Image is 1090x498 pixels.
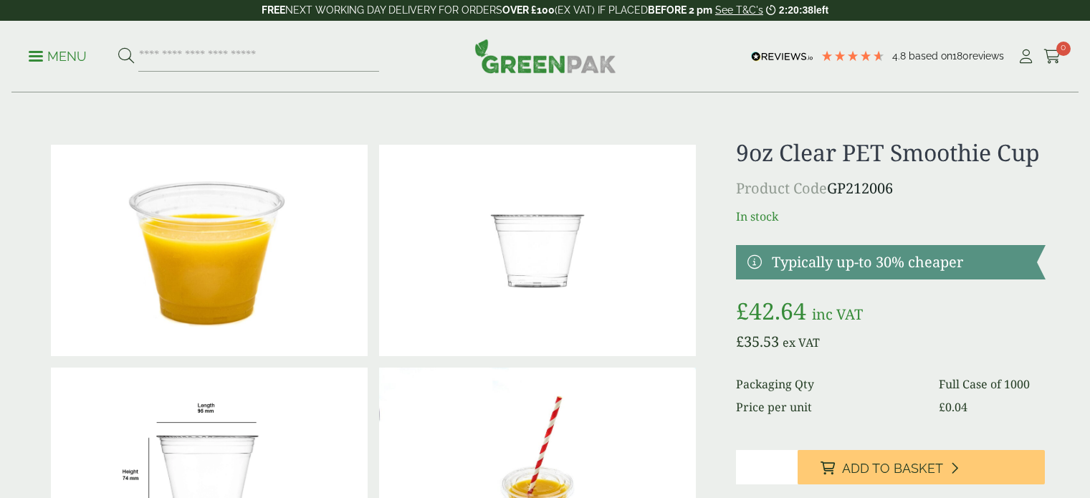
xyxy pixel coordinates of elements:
span: Product Code [736,178,827,198]
img: 9oz Clear PET Smoothie Cup 0 [379,145,696,356]
bdi: 35.53 [736,332,779,351]
p: GP212006 [736,178,1045,199]
bdi: 0.04 [939,399,967,415]
span: £ [736,332,744,351]
span: ex VAT [783,335,820,350]
span: 4.8 [892,50,909,62]
bdi: 42.64 [736,295,806,326]
span: reviews [969,50,1004,62]
button: Add to Basket [798,450,1045,484]
strong: OVER £100 [502,4,555,16]
dt: Packaging Qty [736,375,922,393]
span: £ [939,399,945,415]
a: See T&C's [715,4,763,16]
span: Based on [909,50,952,62]
i: Cart [1043,49,1061,64]
strong: FREE [262,4,285,16]
span: inc VAT [812,305,863,324]
dt: Price per unit [736,398,922,416]
span: left [813,4,828,16]
strong: BEFORE 2 pm [648,4,712,16]
a: 0 [1043,46,1061,67]
span: 180 [952,50,969,62]
h1: 9oz Clear PET Smoothie Cup [736,139,1045,166]
span: 0 [1056,42,1071,56]
p: Menu [29,48,87,65]
img: 9oz PET Smoothie Cup With Orange Juice [51,145,368,356]
span: 2:20:38 [779,4,813,16]
img: GreenPak Supplies [474,39,616,73]
dd: Full Case of 1000 [939,375,1046,393]
img: REVIEWS.io [751,52,813,62]
span: £ [736,295,749,326]
span: Add to Basket [842,461,943,477]
p: In stock [736,208,1045,225]
div: 4.78 Stars [821,49,885,62]
a: Menu [29,48,87,62]
i: My Account [1017,49,1035,64]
